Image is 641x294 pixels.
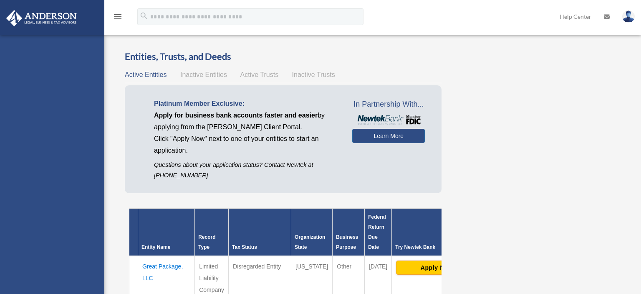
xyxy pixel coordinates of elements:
[180,71,227,78] span: Inactive Entities
[352,129,425,143] a: Learn More
[139,11,149,20] i: search
[125,50,442,63] h3: Entities, Trusts, and Deeds
[292,71,335,78] span: Inactive Trusts
[138,209,195,256] th: Entity Name
[154,110,340,133] p: by applying from the [PERSON_NAME] Client Portal.
[154,98,340,110] p: Platinum Member Exclusive:
[113,12,123,22] i: menu
[240,71,279,78] span: Active Trusts
[229,209,291,256] th: Tax Status
[622,10,635,23] img: User Pic
[396,261,477,275] button: Apply Now
[352,98,425,111] span: In Partnership With...
[113,15,123,22] a: menu
[291,209,333,256] th: Organization State
[154,112,318,119] span: Apply for business bank accounts faster and easier
[356,115,421,125] img: NewtekBankLogoSM.png
[154,133,340,156] p: Click "Apply Now" next to one of your entities to start an application.
[154,160,340,181] p: Questions about your application status? Contact Newtek at [PHONE_NUMBER]
[195,209,229,256] th: Record Type
[333,209,365,256] th: Business Purpose
[365,209,392,256] th: Federal Return Due Date
[125,71,167,78] span: Active Entities
[4,10,79,26] img: Anderson Advisors Platinum Portal
[395,242,478,252] div: Try Newtek Bank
